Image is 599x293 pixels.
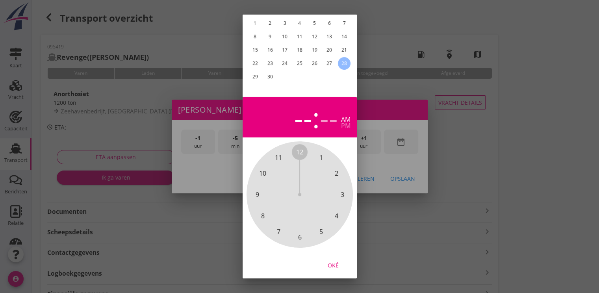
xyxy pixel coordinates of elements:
[249,70,261,83] button: 29
[341,122,350,129] div: pm
[278,44,291,56] button: 17
[263,70,276,83] button: 30
[312,104,320,131] span: :
[249,44,261,56] button: 15
[276,227,280,236] span: 7
[278,17,291,30] button: 3
[338,44,350,56] button: 21
[296,147,303,157] span: 12
[294,104,312,131] div: --
[308,30,321,43] button: 12
[278,30,291,43] button: 10
[316,258,350,272] button: Oké
[259,169,266,178] span: 10
[323,17,336,30] button: 6
[293,30,306,43] button: 11
[322,261,344,269] div: Oké
[319,227,323,236] span: 5
[249,30,261,43] button: 8
[338,30,350,43] button: 14
[335,211,338,221] span: 4
[323,30,336,43] button: 13
[308,44,321,56] button: 19
[293,44,306,56] button: 18
[335,169,338,178] span: 2
[249,57,261,70] button: 22
[261,211,264,221] span: 8
[293,57,306,70] button: 25
[249,17,261,30] button: 1
[340,190,344,199] span: 3
[263,57,276,70] button: 23
[263,17,276,30] button: 2
[255,190,259,199] span: 9
[338,57,350,70] button: 28
[338,17,350,30] button: 7
[293,17,306,30] button: 4
[308,17,321,30] button: 5
[278,57,291,70] button: 24
[263,30,276,43] button: 9
[320,104,338,131] div: --
[308,57,321,70] button: 26
[323,57,336,70] button: 27
[323,44,336,56] button: 20
[298,232,301,242] span: 6
[319,153,323,163] span: 1
[341,116,350,122] div: am
[263,44,276,56] button: 16
[275,153,282,163] span: 11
